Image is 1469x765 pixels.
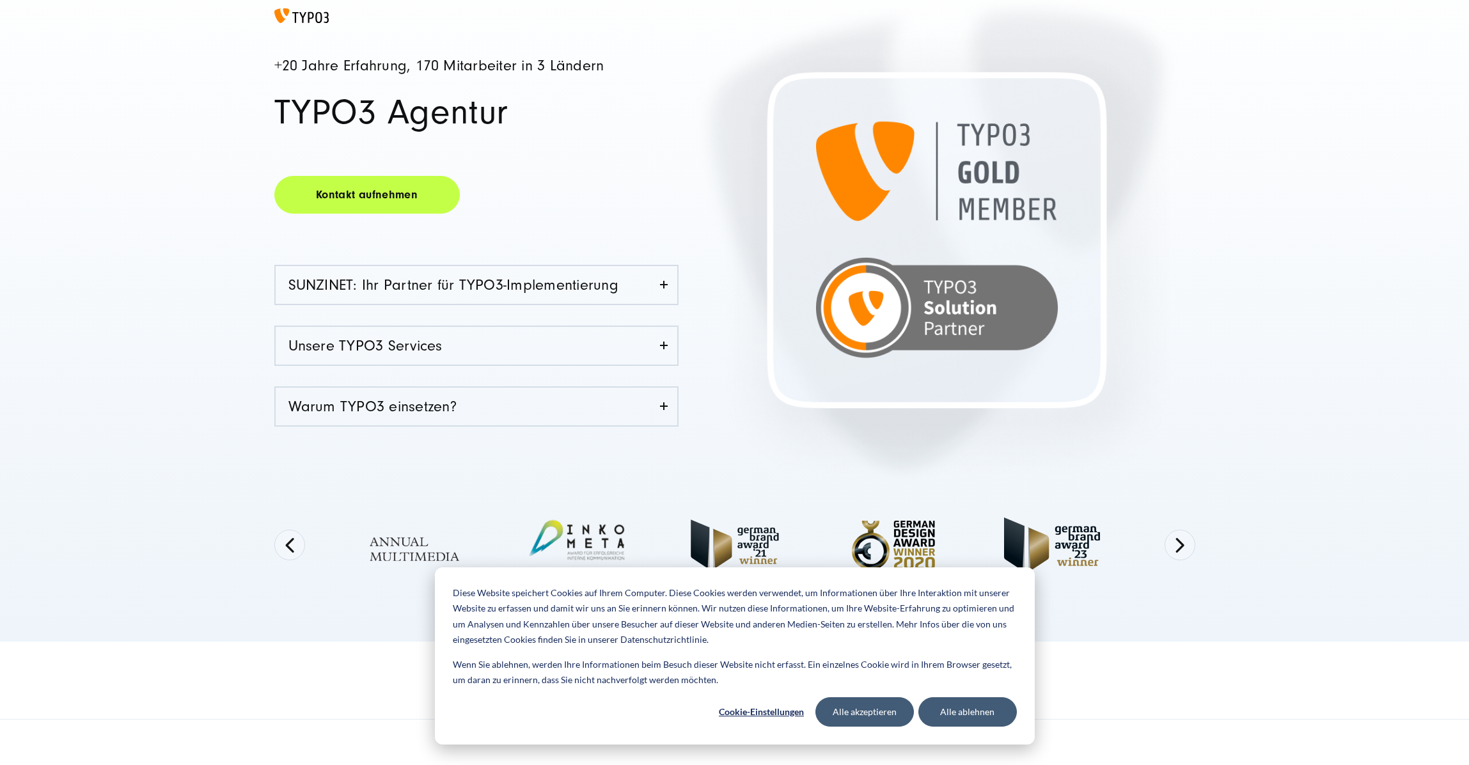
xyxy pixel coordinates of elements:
[672,511,798,580] img: German Brand Award Winner 2021
[918,697,1017,727] button: Alle ablehnen
[712,697,811,727] button: Cookie-Einstellungen
[453,585,1017,648] p: Diese Website speichert Cookies auf Ihrem Computer. Diese Cookies werden verwendet, um Informatio...
[274,95,679,130] h1: TYPO3 Agentur
[435,567,1035,745] div: Cookie banner
[830,507,957,582] img: Full Service Digitalagentur - German Design Award Winner 2020
[274,176,460,214] a: Kontakt aufnehmen
[989,509,1115,581] img: German Brand Award 2023 Winner - fullservice digital agentur SUNZINET
[1165,530,1195,560] button: Next
[274,58,679,74] h4: +20 Jahre Erfahrung, 170 Mitarbeiter in 3 Ländern
[276,327,677,365] a: Unsere TYPO3 Services
[815,697,914,727] button: Alle akzeptieren
[276,266,677,304] a: SUNZINET: Ihr Partner für TYPO3-Implementierung
[276,388,677,425] a: Warum TYPO3 einsetzen?
[513,509,640,581] img: INKO META
[453,657,1017,688] p: Wenn Sie ablehnen, werden Ihre Informationen beim Besuch dieser Website nicht erfasst. Ein einzel...
[274,530,305,560] button: Previous
[354,509,481,581] img: Full Service Digitalagentur - Annual Multimedia Awards
[274,8,329,24] img: TYPO3 Agentur Logo farbig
